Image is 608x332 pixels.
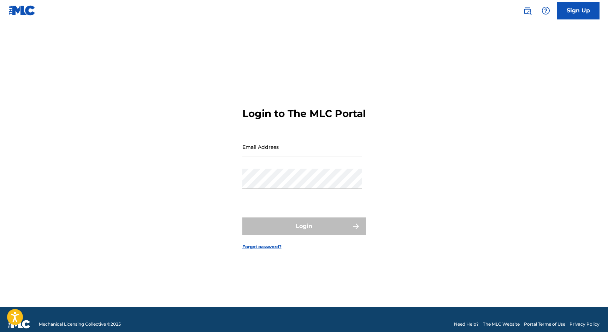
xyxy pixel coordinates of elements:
a: The MLC Website [483,321,520,327]
a: Privacy Policy [569,321,600,327]
span: Mechanical Licensing Collective © 2025 [39,321,121,327]
a: Sign Up [557,2,600,19]
img: search [523,6,532,15]
img: help [542,6,550,15]
img: MLC Logo [8,5,36,16]
a: Public Search [520,4,535,18]
a: Need Help? [454,321,479,327]
img: logo [8,320,30,328]
div: Help [539,4,553,18]
a: Portal Terms of Use [524,321,565,327]
a: Forgot password? [242,244,282,250]
h3: Login to The MLC Portal [242,107,366,120]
